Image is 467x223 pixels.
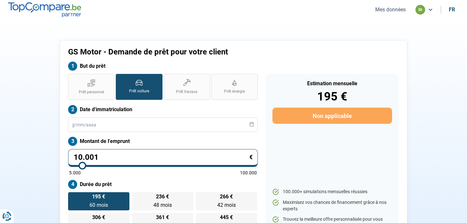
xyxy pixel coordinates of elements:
[129,88,149,94] span: Prêt voiture
[69,170,81,175] span: 5.000
[272,216,392,223] li: Trouvez la meilleure offre personnalisée pour vous
[68,62,258,71] label: But du prêt
[92,215,105,220] span: 306 €
[240,170,257,175] span: 100.000
[220,194,233,199] span: 266 €
[90,202,108,208] span: 60 mois
[79,89,104,95] span: Prêt personnel
[272,199,392,212] li: Maximisez vos chances de financement grâce à nos experts
[153,202,172,208] span: 48 mois
[92,194,105,199] span: 195 €
[156,194,169,199] span: 236 €
[8,2,81,17] img: TopCompare.be
[68,180,258,189] label: Durée du prêt
[176,89,198,95] span: Prêt travaux
[272,189,392,195] li: 100.000+ simulations mensuelles réussies
[220,215,233,220] span: 445 €
[272,108,392,124] button: Non applicable
[68,117,258,132] input: jj/mm/aaaa
[373,6,408,13] button: Mes données
[156,215,169,220] span: 361 €
[249,154,253,160] span: €
[68,137,258,146] label: Montant de l'emprunt
[224,89,245,94] span: Prêt énergie
[415,5,425,15] div: in
[272,81,392,86] div: Estimation mensuelle
[217,202,236,208] span: 42 mois
[68,47,314,57] h1: GS Motor - Demande de prêt pour votre client
[449,6,455,13] div: fr
[68,105,258,114] label: Date d'immatriculation
[272,91,392,102] div: 195 €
